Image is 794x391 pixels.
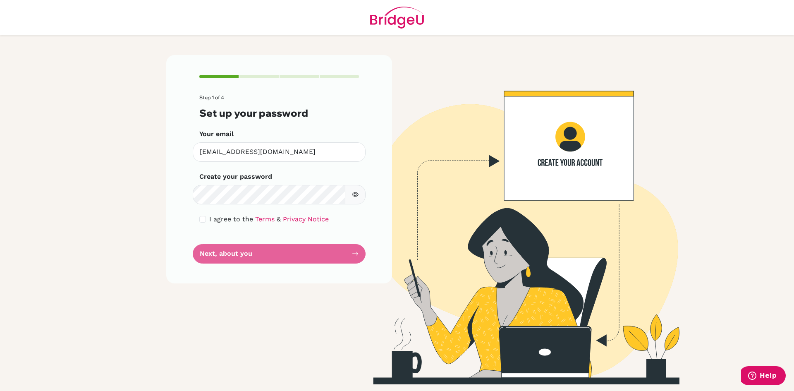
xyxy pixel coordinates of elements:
[741,366,786,387] iframe: Opens a widget where you can find more information
[199,94,224,101] span: Step 1 of 4
[199,129,234,139] label: Your email
[199,172,272,182] label: Create your password
[283,215,329,223] a: Privacy Notice
[279,55,751,384] img: Create your account
[255,215,275,223] a: Terms
[193,142,366,162] input: Insert your email*
[277,215,281,223] span: &
[209,215,253,223] span: I agree to the
[199,107,359,119] h3: Set up your password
